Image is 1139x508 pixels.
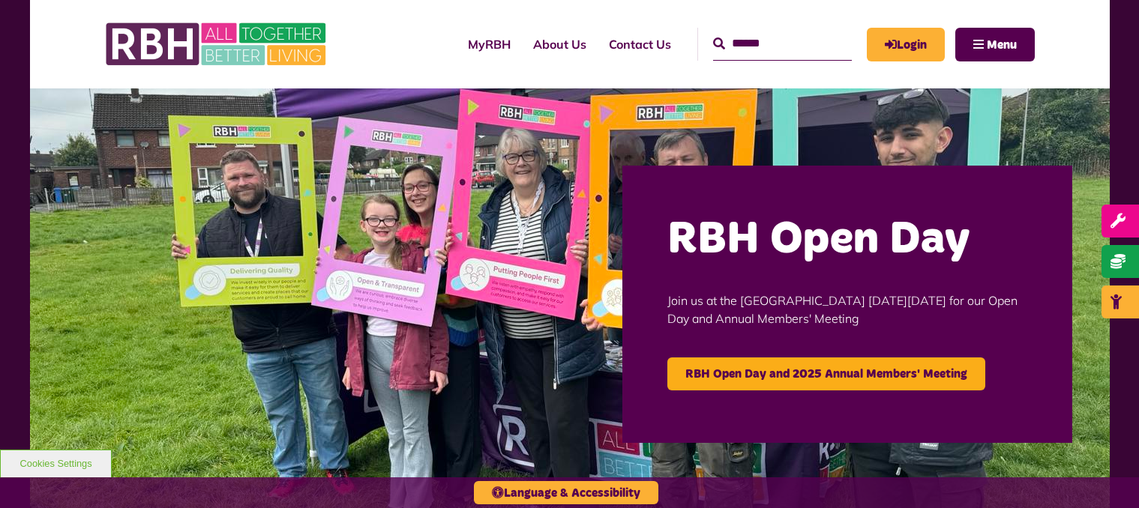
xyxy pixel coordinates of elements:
p: Join us at the [GEOGRAPHIC_DATA] [DATE][DATE] for our Open Day and Annual Members' Meeting [667,269,1027,350]
a: About Us [522,24,598,64]
iframe: Netcall Web Assistant for live chat [1072,441,1139,508]
a: RBH Open Day and 2025 Annual Members' Meeting [667,357,985,390]
img: RBH [105,15,330,73]
a: MyRBH [457,24,522,64]
button: Navigation [955,28,1035,61]
span: Menu [987,39,1017,51]
a: Contact Us [598,24,682,64]
a: MyRBH [867,28,945,61]
h2: RBH Open Day [667,211,1027,269]
button: Language & Accessibility [474,481,658,504]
